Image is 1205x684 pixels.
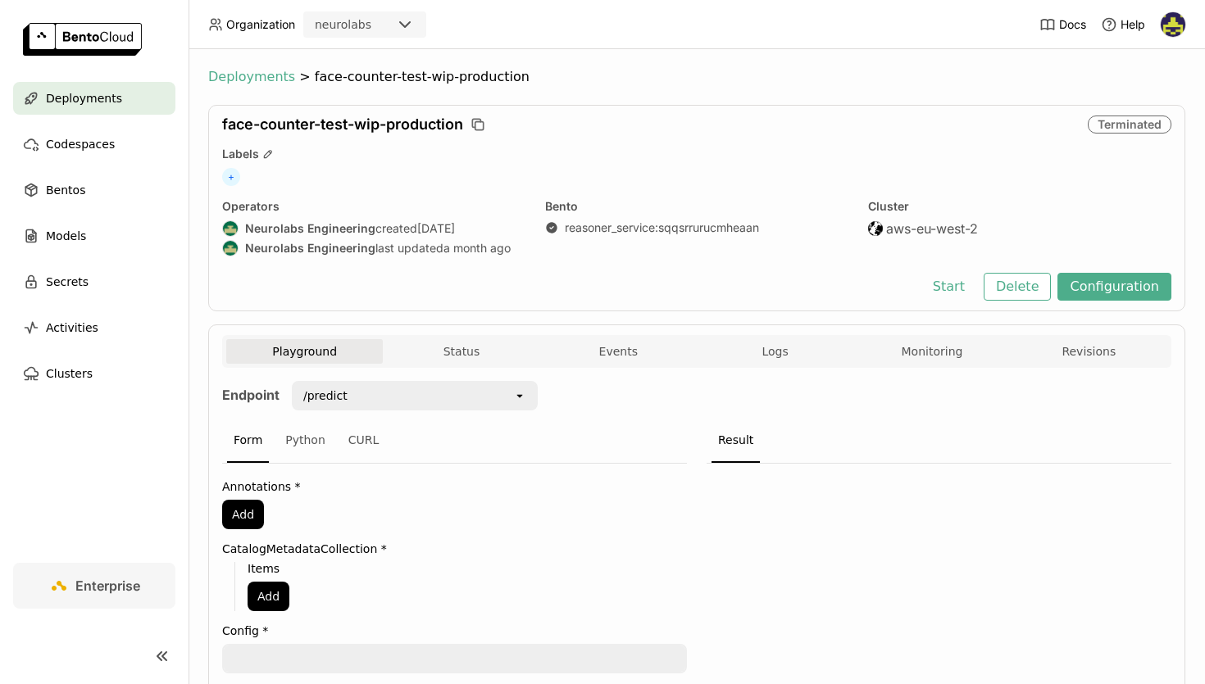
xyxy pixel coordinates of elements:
[227,419,269,463] div: Form
[513,389,526,402] svg: open
[222,199,525,214] div: Operators
[13,265,175,298] a: Secrets
[315,16,371,33] div: neurolabs
[223,221,238,236] img: Neurolabs Engineering
[13,128,175,161] a: Codespaces
[222,500,264,529] button: Add
[248,582,289,611] button: Add
[545,199,848,214] div: Bento
[921,273,977,301] button: Start
[279,419,332,463] div: Python
[46,134,115,154] span: Codespaces
[226,17,295,32] span: Organization
[295,69,315,85] span: >
[222,542,687,555] label: CatalogMetadataCollection *
[13,311,175,344] a: Activities
[46,364,93,383] span: Clusters
[208,69,1185,85] nav: Breadcrumbs navigation
[46,318,98,337] span: Activities
[46,226,86,246] span: Models
[1121,17,1145,32] span: Help
[712,419,760,463] div: Result
[1059,17,1086,32] span: Docs
[565,220,759,235] a: reasoner_service:sqqsrrurucmheaan
[1101,16,1145,33] div: Help
[222,168,240,186] span: +
[222,116,463,134] span: face-counter-test-wip-production
[1088,116,1171,134] div: Terminated
[373,17,375,34] input: Selected neurolabs.
[1057,273,1171,301] button: Configuration
[349,387,351,404] input: Selected /predict.
[868,199,1171,214] div: Cluster
[245,221,375,236] strong: Neurolabs Engineering
[222,147,1171,161] div: Labels
[383,339,539,364] button: Status
[245,241,375,256] strong: Neurolabs Engineering
[46,180,85,200] span: Bentos
[1011,339,1167,364] button: Revisions
[342,419,386,463] div: CURL
[222,240,525,256] div: last updated
[13,563,175,609] a: Enterprise
[222,480,687,493] label: Annotations *
[13,220,175,252] a: Models
[46,272,89,292] span: Secrets
[208,69,295,85] span: Deployments
[248,562,687,575] label: Items
[853,339,1010,364] button: Monitoring
[315,69,530,85] span: face-counter-test-wip-production
[303,387,348,404] div: /predict
[417,221,455,236] span: [DATE]
[222,387,280,403] strong: Endpoint
[13,82,175,115] a: Deployments
[75,578,140,594] span: Enterprise
[46,88,122,108] span: Deployments
[13,357,175,390] a: Clusters
[1039,16,1086,33] a: Docs
[226,339,383,364] button: Playground
[762,344,788,359] span: Logs
[886,220,978,237] span: aws-eu-west-2
[540,339,697,364] button: Events
[23,23,142,56] img: logo
[984,273,1052,301] button: Delete
[1161,12,1185,37] img: Farouk Ghallabi
[223,241,238,256] img: Neurolabs Engineering
[13,174,175,206] a: Bentos
[222,624,687,637] label: Config *
[222,220,525,237] div: created
[443,241,511,256] span: a month ago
